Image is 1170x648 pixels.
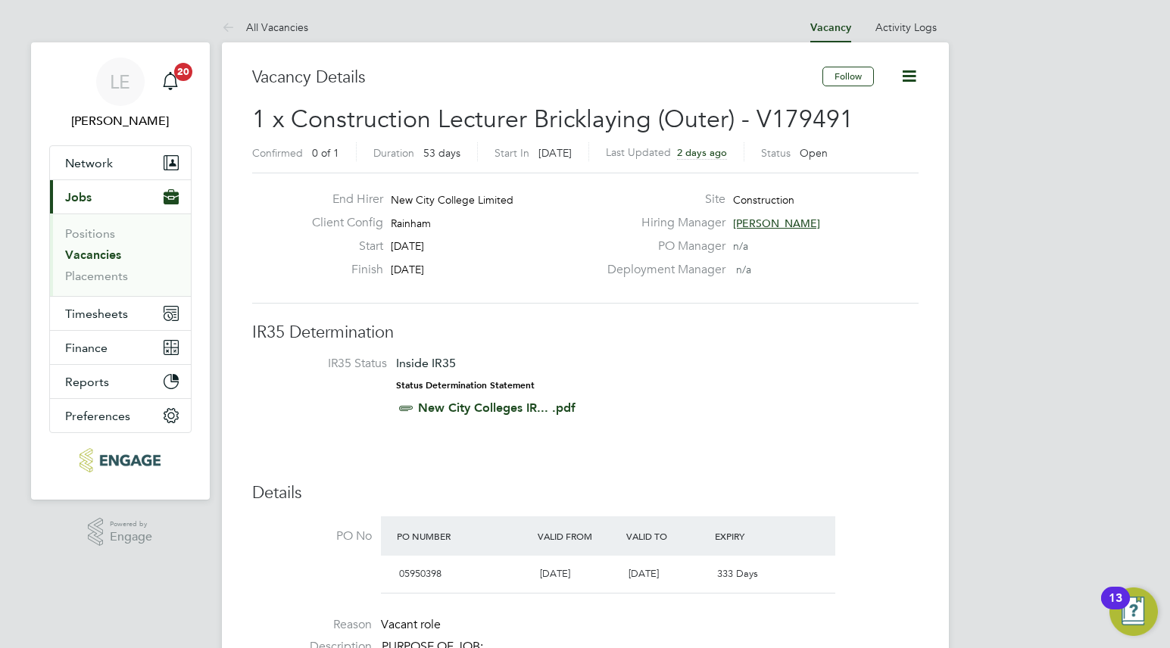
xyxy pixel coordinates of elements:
[110,72,130,92] span: LE
[373,146,414,160] label: Duration
[155,58,186,106] a: 20
[65,307,128,321] span: Timesheets
[222,20,308,34] a: All Vacancies
[110,518,152,531] span: Powered by
[49,112,192,130] span: Laurence Elkington
[1109,587,1158,636] button: Open Resource Center, 13 new notifications
[399,567,441,580] span: 05950398
[598,192,725,207] label: Site
[174,63,192,81] span: 20
[598,238,725,254] label: PO Manager
[391,239,424,253] span: [DATE]
[49,58,192,130] a: LE[PERSON_NAME]
[381,617,441,632] span: Vacant role
[300,215,383,231] label: Client Config
[65,248,121,262] a: Vacancies
[252,482,919,504] h3: Details
[110,531,152,544] span: Engage
[733,193,794,207] span: Construction
[538,146,572,160] span: [DATE]
[622,522,711,550] div: Valid To
[598,262,725,278] label: Deployment Manager
[252,67,822,89] h3: Vacancy Details
[65,409,130,423] span: Preferences
[534,522,622,550] div: Valid From
[736,263,751,276] span: n/a
[50,331,191,364] button: Finance
[711,522,800,550] div: Expiry
[495,146,529,160] label: Start In
[65,269,128,283] a: Placements
[629,567,659,580] span: [DATE]
[65,375,109,389] span: Reports
[761,146,791,160] label: Status
[391,193,513,207] span: New City College Limited
[50,297,191,330] button: Timesheets
[733,239,748,253] span: n/a
[50,146,191,179] button: Network
[50,399,191,432] button: Preferences
[606,145,671,159] label: Last Updated
[31,42,210,500] nav: Main navigation
[391,217,431,230] span: Rainham
[423,146,460,160] span: 53 days
[312,146,339,160] span: 0 of 1
[717,567,758,580] span: 333 Days
[65,156,113,170] span: Network
[540,567,570,580] span: [DATE]
[391,263,424,276] span: [DATE]
[65,226,115,241] a: Positions
[810,21,851,34] a: Vacancy
[396,380,535,391] strong: Status Determination Statement
[49,448,192,472] a: Go to home page
[252,528,372,544] label: PO No
[65,190,92,204] span: Jobs
[252,146,303,160] label: Confirmed
[88,518,152,547] a: Powered byEngage
[418,400,576,415] a: New City Colleges IR... .pdf
[252,322,919,344] h3: IR35 Determination
[300,192,383,207] label: End Hirer
[733,217,820,230] span: [PERSON_NAME]
[1109,598,1122,618] div: 13
[598,215,725,231] label: Hiring Manager
[300,262,383,278] label: Finish
[252,104,853,134] span: 1 x Construction Lecturer Bricklaying (Outer) - V179491
[50,365,191,398] button: Reports
[300,238,383,254] label: Start
[393,522,535,550] div: PO Number
[50,213,191,296] div: Jobs
[677,146,727,159] span: 2 days ago
[396,356,456,370] span: Inside IR35
[822,67,874,86] button: Follow
[800,146,828,160] span: Open
[65,341,108,355] span: Finance
[267,356,387,372] label: IR35 Status
[50,180,191,213] button: Jobs
[252,617,372,633] label: Reason
[80,448,161,472] img: huntereducation-logo-retina.png
[875,20,937,34] a: Activity Logs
